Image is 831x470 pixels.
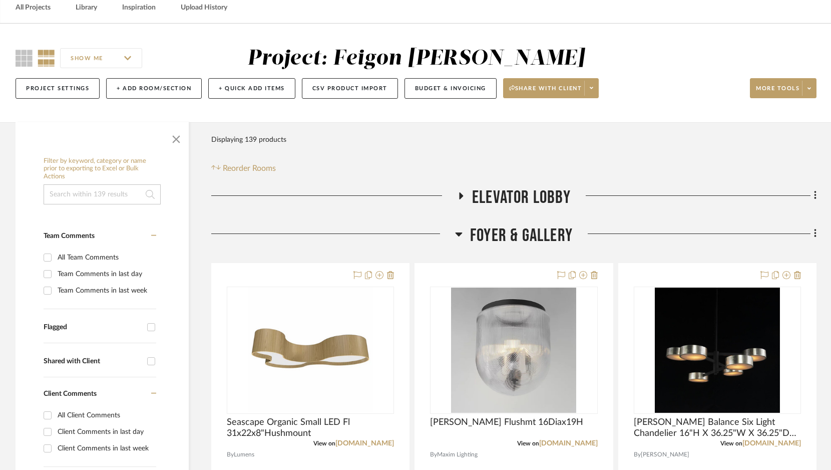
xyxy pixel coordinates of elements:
[503,78,599,98] button: Share with client
[58,283,154,299] div: Team Comments in last week
[313,440,335,446] span: View on
[76,1,97,15] a: Library
[166,127,186,147] button: Close
[58,424,154,440] div: Client Comments in last day
[247,48,585,69] div: Project: Feigon [PERSON_NAME]
[58,250,154,266] div: All Team Comments
[58,266,154,282] div: Team Comments in last day
[539,440,598,447] a: [DOMAIN_NAME]
[44,323,142,332] div: Flagged
[248,288,373,413] img: Seascape Organic Small LED Fl 31x22x8"Hushmount
[44,184,161,204] input: Search within 139 results
[211,162,276,174] button: Reorder Rooms
[750,78,816,98] button: More tools
[16,78,100,99] button: Project Settings
[227,417,394,439] span: Seascape Organic Small LED Fl 31x22x8"Hushmount
[404,78,497,99] button: Budget & Invoicing
[470,225,573,247] span: FOYER & GALLERY
[211,130,286,150] div: Displaying 139 products
[756,85,799,100] span: More tools
[223,162,276,174] span: Reorder Rooms
[437,450,478,459] span: Maxim Lighting
[509,85,582,100] span: Share with client
[58,440,154,456] div: Client Comments in last week
[430,450,437,459] span: By
[234,450,254,459] span: Lumens
[44,357,142,366] div: Shared with Client
[302,78,398,99] button: CSV Product Import
[122,1,156,15] a: Inspiration
[634,450,641,459] span: By
[655,288,780,413] img: John Richard Balance Six Light Chandelier 16"H X 36.25"W X 36.25"D #AJC-9425
[335,440,394,447] a: [DOMAIN_NAME]
[44,157,161,181] h6: Filter by keyword, category or name prior to exporting to Excel or Bulk Actions
[227,450,234,459] span: By
[44,390,97,397] span: Client Comments
[742,440,801,447] a: [DOMAIN_NAME]
[106,78,202,99] button: + Add Room/Section
[208,78,295,99] button: + Quick Add Items
[517,440,539,446] span: View on
[44,232,95,240] span: Team Comments
[16,1,51,15] a: All Projects
[634,417,801,439] span: [PERSON_NAME] Balance Six Light Chandelier 16"H X 36.25"W X 36.25"D #AJC-9425
[181,1,227,15] a: Upload History
[58,407,154,423] div: All Client Comments
[472,187,571,208] span: ELEVATOR LOBBY
[641,450,689,459] span: [PERSON_NAME]
[720,440,742,446] span: View on
[430,417,583,428] span: [PERSON_NAME] Flushmt 16Diax19H
[451,288,576,413] img: Maxim Dune Flushmt 16Diax19H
